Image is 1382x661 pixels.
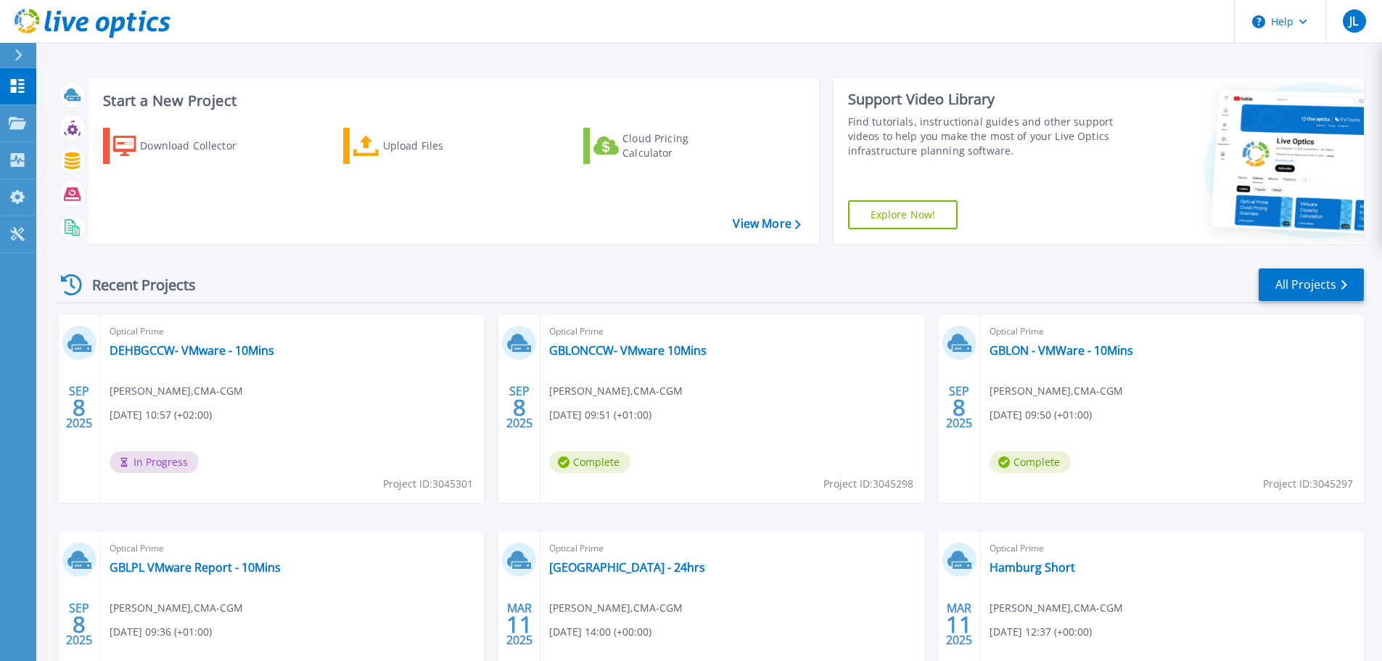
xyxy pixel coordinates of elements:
span: [PERSON_NAME] , CMA-CGM [110,600,243,616]
div: SEP 2025 [506,381,533,434]
a: GBLON - VMWare - 10Mins [990,343,1133,358]
span: 8 [73,401,86,414]
a: [GEOGRAPHIC_DATA] - 24hrs [549,560,705,575]
span: [DATE] 12:37 (+00:00) [990,624,1092,640]
div: SEP 2025 [65,598,93,651]
span: 8 [953,401,966,414]
div: Download Collector [140,131,256,160]
div: Recent Projects [56,267,215,303]
div: MAR 2025 [506,598,533,651]
span: Project ID: 3045297 [1263,476,1353,492]
a: Explore Now! [848,200,958,229]
span: [PERSON_NAME] , CMA-CGM [549,383,683,399]
span: Complete [549,451,630,473]
span: [PERSON_NAME] , CMA-CGM [549,600,683,616]
span: [DATE] 09:51 (+01:00) [549,407,651,423]
span: [PERSON_NAME] , CMA-CGM [990,383,1123,399]
span: [DATE] 09:50 (+01:00) [990,407,1092,423]
span: Project ID: 3045301 [383,476,473,492]
span: 11 [946,618,972,631]
a: All Projects [1259,268,1364,301]
span: Optical Prime [990,541,1355,557]
a: GBLPL VMware Report - 10Mins [110,560,281,575]
span: [DATE] 09:36 (+01:00) [110,624,212,640]
span: 11 [506,618,532,631]
span: Optical Prime [549,324,915,340]
a: Cloud Pricing Calculator [583,128,745,164]
div: MAR 2025 [945,598,973,651]
a: DEHBGCCW- VMware - 10Mins [110,343,274,358]
span: Project ID: 3045298 [823,476,913,492]
div: Upload Files [383,131,499,160]
a: Hamburg Short [990,560,1075,575]
a: View More [733,217,800,231]
a: Download Collector [103,128,265,164]
a: Upload Files [343,128,505,164]
span: In Progress [110,451,199,473]
span: 8 [73,618,86,631]
span: Complete [990,451,1071,473]
a: GBLONCCW- VMware 10Mins [549,343,707,358]
span: [DATE] 14:00 (+00:00) [549,624,651,640]
span: [PERSON_NAME] , CMA-CGM [110,383,243,399]
span: [DATE] 10:57 (+02:00) [110,407,212,423]
span: Optical Prime [990,324,1355,340]
h3: Start a New Project [103,93,800,109]
div: SEP 2025 [65,381,93,434]
span: JL [1349,15,1358,27]
div: Support Video Library [848,90,1119,109]
div: Find tutorials, instructional guides and other support videos to help you make the most of your L... [848,115,1119,158]
span: 8 [513,401,526,414]
span: Optical Prime [110,324,475,340]
div: SEP 2025 [945,381,973,434]
span: Optical Prime [549,541,915,557]
div: Cloud Pricing Calculator [622,131,739,160]
span: Optical Prime [110,541,475,557]
span: [PERSON_NAME] , CMA-CGM [990,600,1123,616]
